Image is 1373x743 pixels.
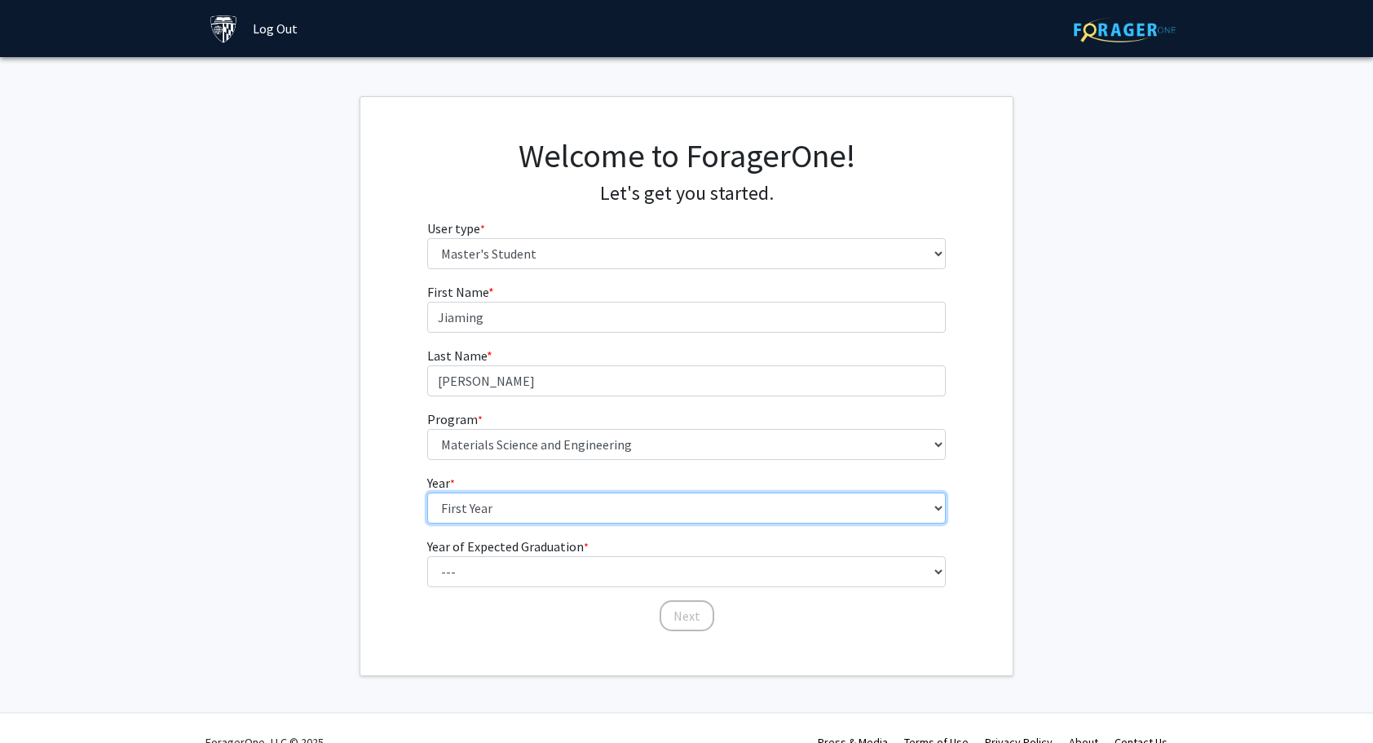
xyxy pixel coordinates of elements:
[427,182,947,206] h4: Let's get you started.
[427,409,483,429] label: Program
[427,347,487,364] span: Last Name
[427,284,488,300] span: First Name
[660,600,714,631] button: Next
[427,473,455,493] label: Year
[12,670,69,731] iframe: Chat
[1074,17,1176,42] img: ForagerOne Logo
[427,219,485,238] label: User type
[210,15,238,43] img: Johns Hopkins University Logo
[427,537,589,556] label: Year of Expected Graduation
[427,136,947,175] h1: Welcome to ForagerOne!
